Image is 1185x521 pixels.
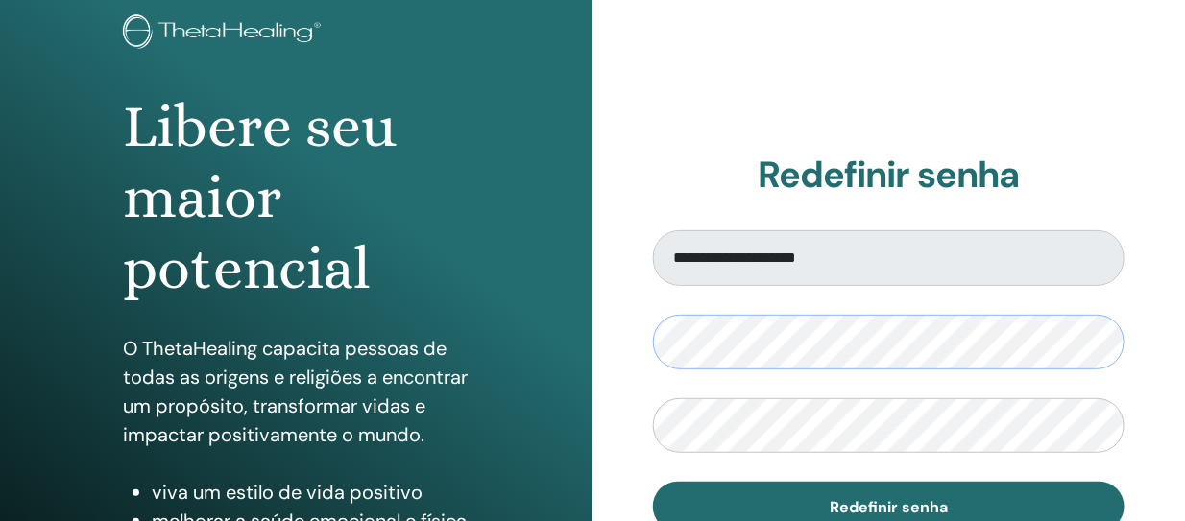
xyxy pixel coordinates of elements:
[123,92,397,303] font: Libere seu maior potencial
[830,497,948,517] font: Redefinir senha
[759,151,1020,199] font: Redefinir senha
[152,480,423,505] font: viva um estilo de vida positivo
[123,336,468,447] font: O ThetaHealing capacita pessoas de todas as origens e religiões a encontrar um propósito, transfo...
